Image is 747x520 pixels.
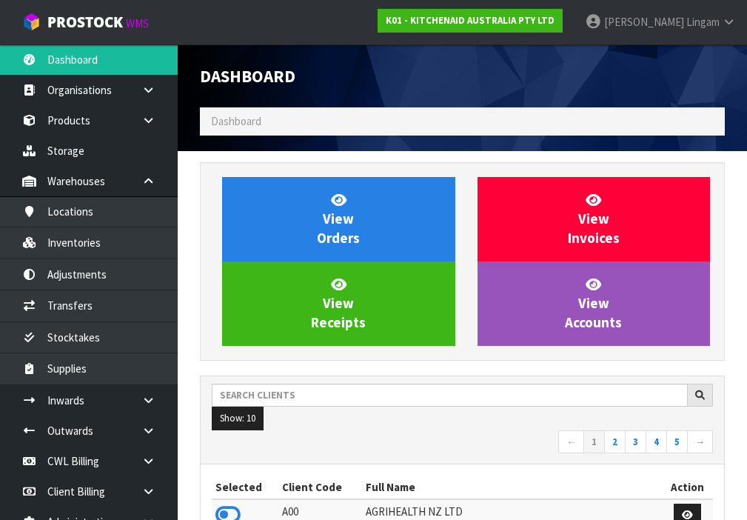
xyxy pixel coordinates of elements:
[565,276,622,331] span: View Accounts
[604,15,684,29] span: [PERSON_NAME]
[47,13,123,32] span: ProStock
[126,16,149,30] small: WMS
[666,430,688,454] a: 5
[222,261,455,346] a: ViewReceipts
[386,14,555,27] strong: K01 - KITCHENAID AUSTRALIA PTY LTD
[378,9,563,33] a: K01 - KITCHENAID AUSTRALIA PTY LTD
[22,13,41,31] img: cube-alt.png
[212,407,264,430] button: Show: 10
[212,384,688,407] input: Search clients
[583,430,605,454] a: 1
[478,177,711,261] a: ViewInvoices
[625,430,646,454] a: 3
[478,261,711,346] a: ViewAccounts
[646,430,667,454] a: 4
[311,276,366,331] span: View Receipts
[362,476,663,499] th: Full Name
[686,15,720,29] span: Lingam
[212,476,278,499] th: Selected
[558,430,584,454] a: ←
[604,430,626,454] a: 2
[317,191,360,247] span: View Orders
[200,65,295,87] span: Dashboard
[687,430,713,454] a: →
[663,476,713,499] th: Action
[211,114,261,128] span: Dashboard
[222,177,455,261] a: ViewOrders
[278,476,362,499] th: Client Code
[568,191,620,247] span: View Invoices
[212,430,713,456] nav: Page navigation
